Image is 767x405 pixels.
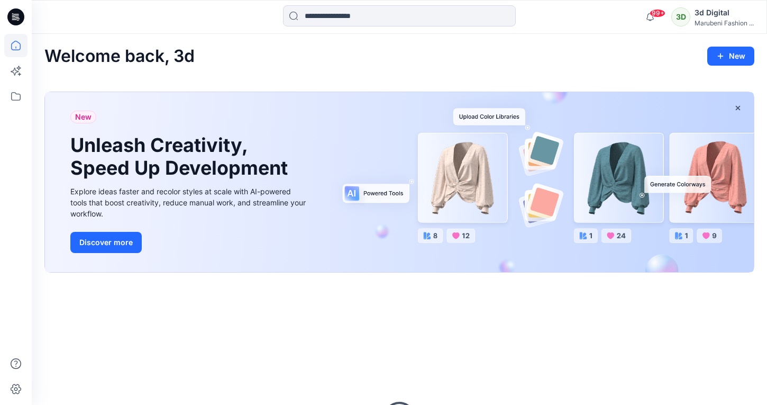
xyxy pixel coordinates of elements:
h2: Welcome back, 3d [44,47,195,66]
a: Discover more [70,232,308,253]
span: New [75,111,92,123]
span: 99+ [650,9,665,17]
div: Marubeni Fashion ... [695,19,754,27]
h1: Unleash Creativity, Speed Up Development [70,134,293,179]
div: 3D [671,7,690,26]
div: 3d Digital [695,6,754,19]
button: Discover more [70,232,142,253]
button: New [707,47,754,66]
div: Explore ideas faster and recolor styles at scale with AI-powered tools that boost creativity, red... [70,186,308,219]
